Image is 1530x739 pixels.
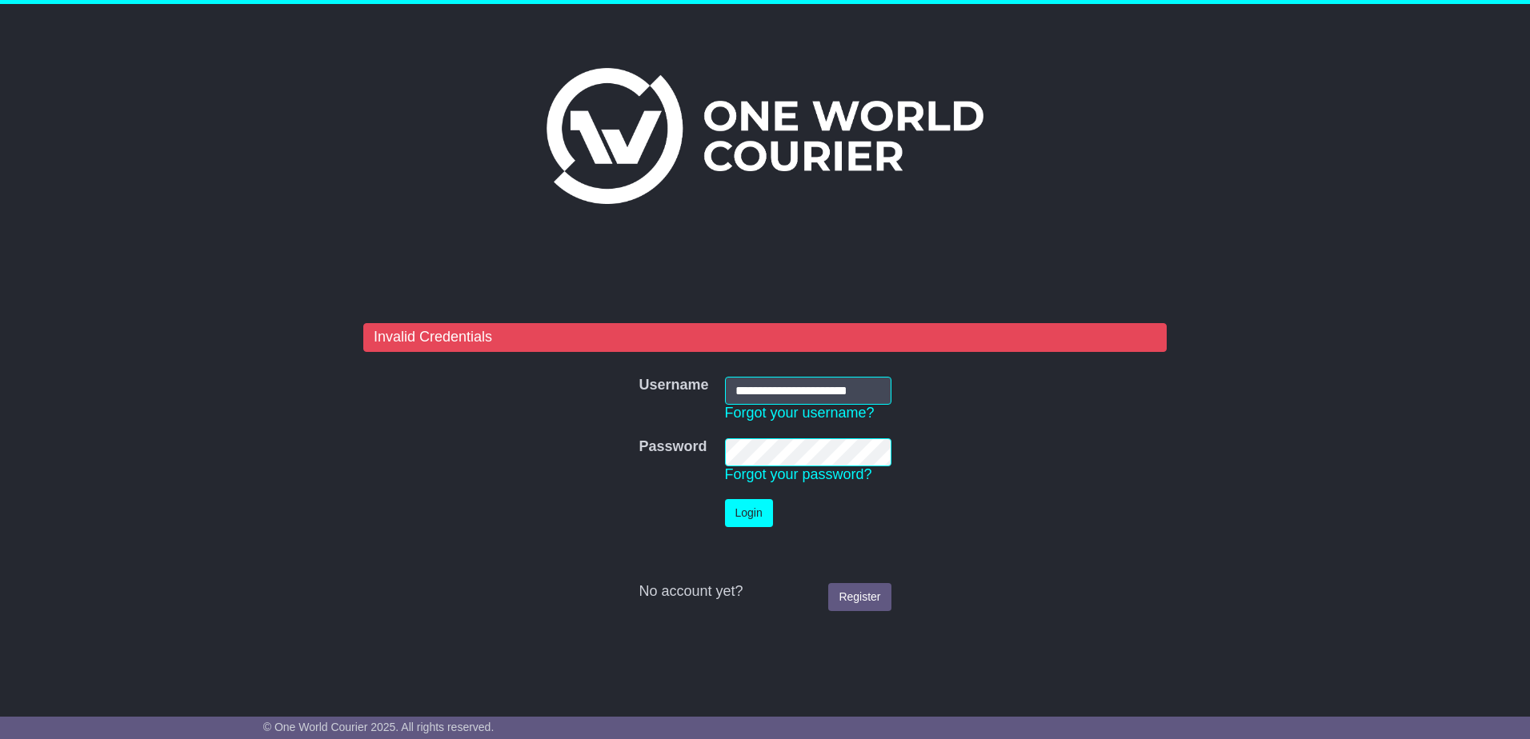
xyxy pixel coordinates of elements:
[725,405,875,421] a: Forgot your username?
[639,438,707,456] label: Password
[263,721,495,733] span: © One World Courier 2025. All rights reserved.
[725,466,872,482] a: Forgot your password?
[639,377,708,394] label: Username
[547,68,983,204] img: One World
[639,583,891,601] div: No account yet?
[725,499,773,527] button: Login
[363,323,1167,352] div: Invalid Credentials
[828,583,891,611] a: Register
